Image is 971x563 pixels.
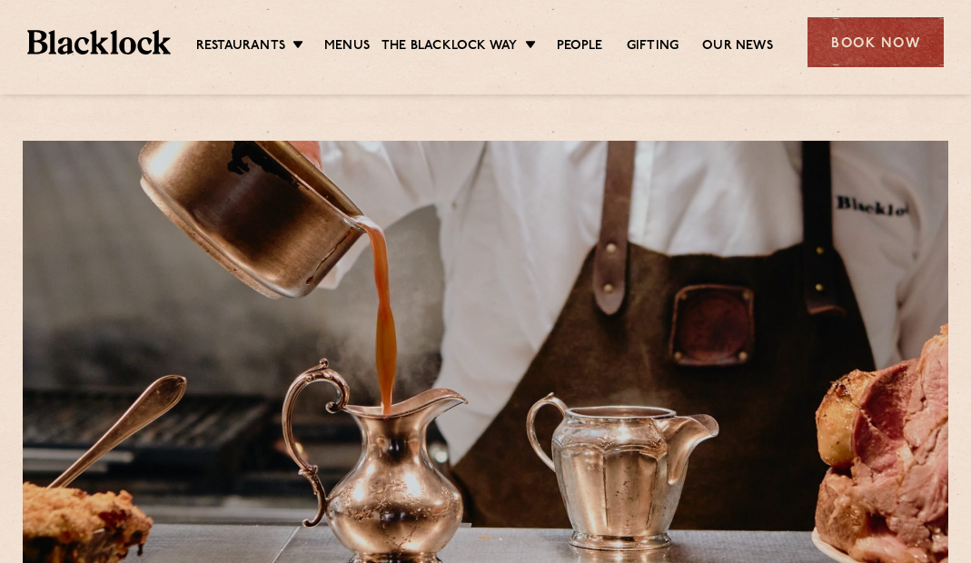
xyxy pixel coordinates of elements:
[324,37,370,57] a: Menus
[196,37,285,57] a: Restaurants
[381,37,517,57] a: The Blacklock Way
[627,37,679,57] a: Gifting
[557,37,603,57] a: People
[27,30,171,54] img: BL_Textured_Logo-footer-cropped.svg
[702,37,773,57] a: Our News
[808,17,944,67] div: Book Now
